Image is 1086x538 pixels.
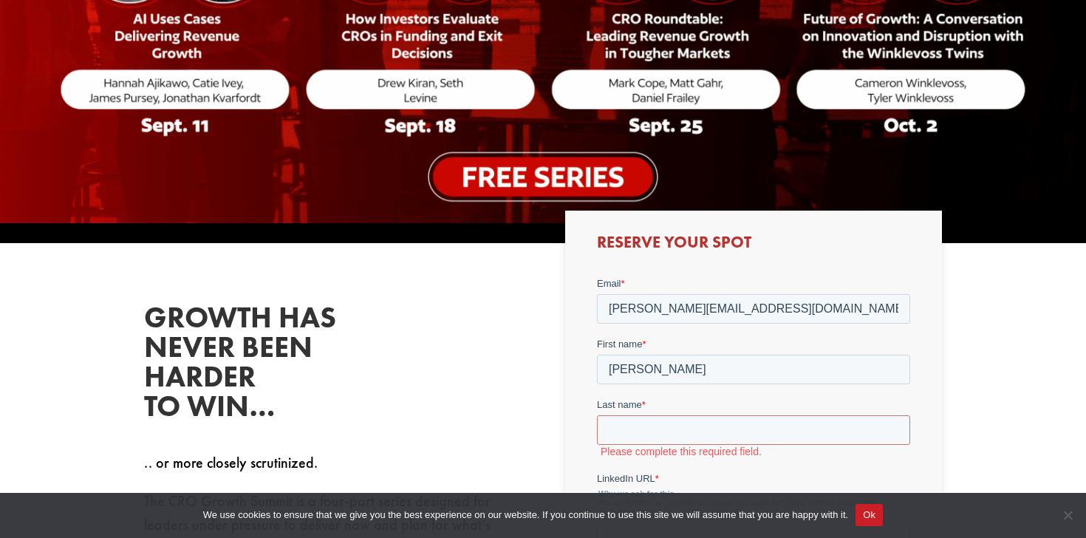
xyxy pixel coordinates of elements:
[203,508,848,522] span: We use cookies to ensure that we give you the best experience on our website. If you continue to ...
[856,504,883,526] button: Ok
[144,303,366,429] h2: Growth has never been harder to win…
[1060,508,1075,522] span: No
[597,234,910,258] h3: Reserve Your Spot
[144,453,318,472] span: .. or more closely scrutinized.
